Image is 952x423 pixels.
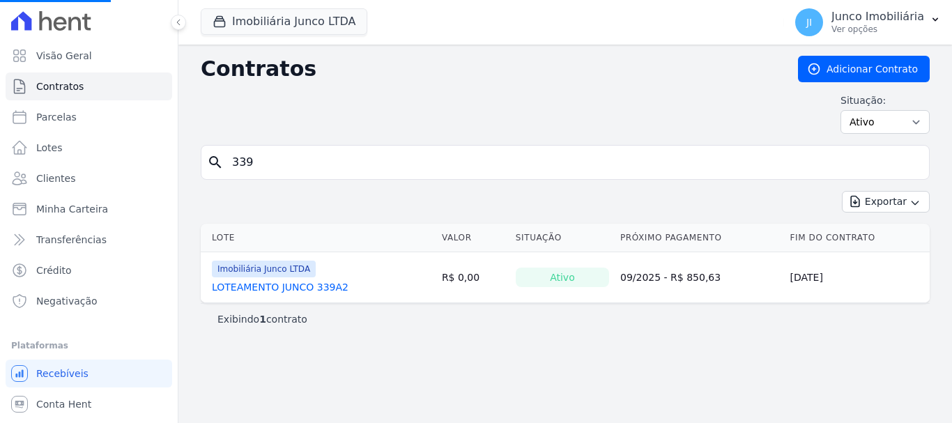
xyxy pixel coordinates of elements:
[6,360,172,387] a: Recebíveis
[831,10,924,24] p: Junco Imobiliária
[510,224,615,252] th: Situação
[6,390,172,418] a: Conta Hent
[436,252,510,303] td: R$ 0,00
[785,224,930,252] th: Fim do Contrato
[620,272,721,283] a: 09/2025 - R$ 850,63
[6,103,172,131] a: Parcelas
[36,141,63,155] span: Lotes
[842,191,930,213] button: Exportar
[36,294,98,308] span: Negativação
[11,337,167,354] div: Plataformas
[831,24,924,35] p: Ver opções
[36,79,84,93] span: Contratos
[516,268,609,287] div: Ativo
[36,171,75,185] span: Clientes
[6,256,172,284] a: Crédito
[6,42,172,70] a: Visão Geral
[207,154,224,171] i: search
[784,3,952,42] button: JI Junco Imobiliária Ver opções
[806,17,812,27] span: JI
[36,367,89,380] span: Recebíveis
[217,312,307,326] p: Exibindo contrato
[6,72,172,100] a: Contratos
[259,314,266,325] b: 1
[201,56,776,82] h2: Contratos
[6,164,172,192] a: Clientes
[6,195,172,223] a: Minha Carteira
[615,224,785,252] th: Próximo Pagamento
[36,110,77,124] span: Parcelas
[201,8,367,35] button: Imobiliária Junco LTDA
[840,93,930,107] label: Situação:
[212,261,316,277] span: Imobiliária Junco LTDA
[36,49,92,63] span: Visão Geral
[436,224,510,252] th: Valor
[224,148,923,176] input: Buscar por nome do lote
[785,252,930,303] td: [DATE]
[36,233,107,247] span: Transferências
[6,226,172,254] a: Transferências
[36,397,91,411] span: Conta Hent
[798,56,930,82] a: Adicionar Contrato
[36,263,72,277] span: Crédito
[201,224,436,252] th: Lote
[6,287,172,315] a: Negativação
[212,280,348,294] a: LOTEAMENTO JUNCO 339A2
[36,202,108,216] span: Minha Carteira
[6,134,172,162] a: Lotes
